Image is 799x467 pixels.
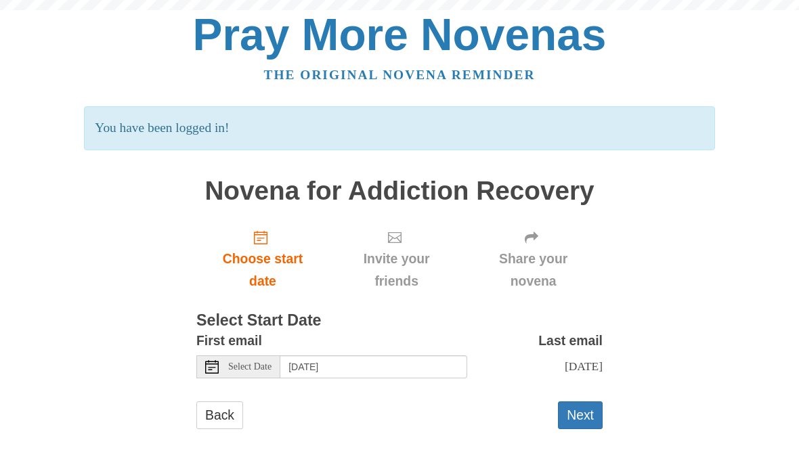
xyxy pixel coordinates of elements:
[196,177,603,206] h1: Novena for Addiction Recovery
[210,248,316,292] span: Choose start date
[329,219,464,299] div: Click "Next" to confirm your start date first.
[464,219,603,299] div: Click "Next" to confirm your start date first.
[558,401,603,429] button: Next
[196,330,262,352] label: First email
[228,362,272,372] span: Select Date
[193,9,607,60] a: Pray More Novenas
[196,312,603,330] h3: Select Start Date
[477,248,589,292] span: Share your novena
[196,401,243,429] a: Back
[264,68,536,82] a: The original novena reminder
[565,359,603,373] span: [DATE]
[84,106,714,150] p: You have been logged in!
[538,330,603,352] label: Last email
[196,219,329,299] a: Choose start date
[343,248,450,292] span: Invite your friends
